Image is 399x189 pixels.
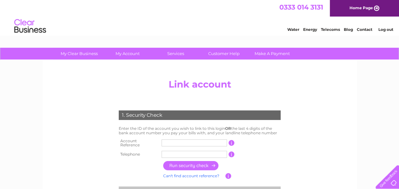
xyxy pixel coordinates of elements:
a: Contact [357,27,372,32]
a: Services [150,48,202,59]
a: Telecoms [321,27,340,32]
th: Account Reference [117,137,160,150]
div: 1. Security Check [119,110,281,120]
a: Can't find account reference? [163,173,219,178]
input: Information [225,173,231,179]
div: Clear Business is a trading name of Verastar Limited (registered in [GEOGRAPHIC_DATA] No. 3667643... [50,3,350,31]
a: My Clear Business [53,48,105,59]
a: Make A Payment [246,48,298,59]
b: OR [225,126,231,131]
img: logo.png [14,17,46,36]
a: Customer Help [198,48,250,59]
a: Log out [378,27,393,32]
th: Telephone [117,149,160,159]
a: 0333 014 3131 [279,3,323,11]
a: Energy [303,27,317,32]
td: Enter the ID of the account you wish to link to this login the last 4 digits of the bank account ... [117,125,282,137]
a: Blog [344,27,353,32]
a: My Account [101,48,154,59]
a: Water [287,27,299,32]
input: Information [229,140,235,146]
input: Information [229,151,235,157]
